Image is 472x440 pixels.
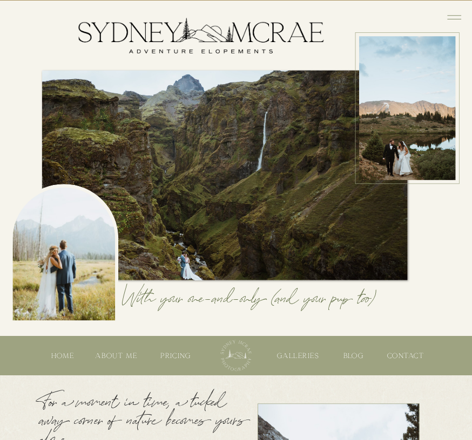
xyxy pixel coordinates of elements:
a: ABOUT me [93,350,140,361]
a: CONTACT [385,350,427,361]
a: pricing [158,350,194,361]
a: galleries [277,350,319,361]
h2: For a moment in time, a tucked away corner of nature becomes yours alone [40,391,252,430]
h2: With your one-and-only (and your pup too) [120,288,434,327]
a: HOME [45,350,81,361]
a: blog [342,350,366,361]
